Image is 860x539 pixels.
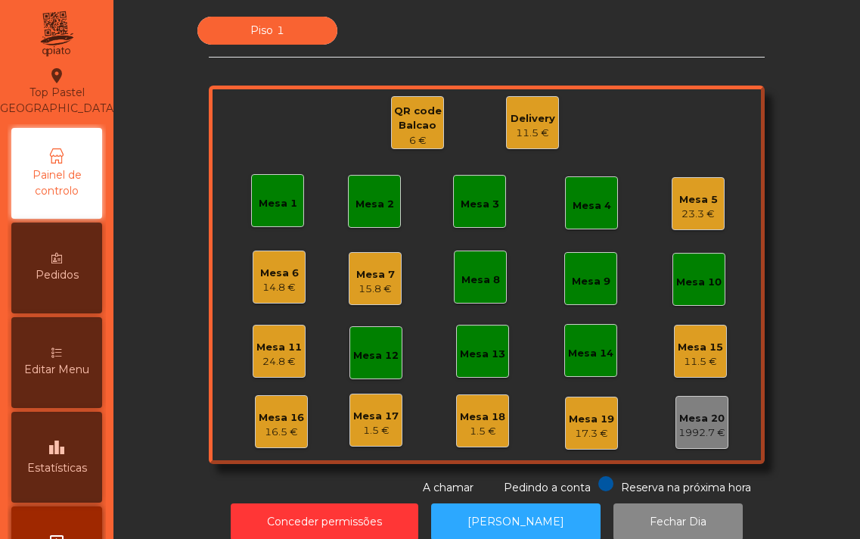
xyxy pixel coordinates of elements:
[460,347,505,362] div: Mesa 13
[353,423,399,438] div: 1.5 €
[679,207,718,222] div: 23.3 €
[15,167,98,199] span: Painel de controlo
[621,481,751,494] span: Reserva na próxima hora
[678,340,723,355] div: Mesa 15
[353,409,399,424] div: Mesa 17
[27,460,87,476] span: Estatísticas
[568,346,613,361] div: Mesa 14
[259,425,304,440] div: 16.5 €
[569,426,614,441] div: 17.3 €
[678,425,725,441] div: 1992.7 €
[678,411,725,426] div: Mesa 20
[461,197,499,212] div: Mesa 3
[48,438,66,456] i: leaderboard
[461,273,500,288] div: Mesa 8
[353,348,399,363] div: Mesa 12
[355,197,394,212] div: Mesa 2
[256,354,302,369] div: 24.8 €
[504,481,591,494] span: Pedindo a conta
[392,133,443,148] div: 6 €
[356,282,395,297] div: 15.8 €
[36,267,79,283] span: Pedidos
[38,8,75,61] img: qpiato
[511,126,555,141] div: 11.5 €
[259,410,304,425] div: Mesa 16
[24,362,89,378] span: Editar Menu
[423,481,473,494] span: A chamar
[260,280,299,295] div: 14.8 €
[460,410,505,425] div: Mesa 18
[197,17,337,45] div: Piso 1
[569,412,614,427] div: Mesa 19
[48,67,66,85] i: location_on
[511,111,555,126] div: Delivery
[392,104,443,133] div: QR code Balcao
[259,196,297,211] div: Mesa 1
[256,340,302,355] div: Mesa 11
[678,354,723,369] div: 11.5 €
[572,274,610,289] div: Mesa 9
[356,267,395,282] div: Mesa 7
[679,192,718,207] div: Mesa 5
[676,275,722,290] div: Mesa 10
[460,424,505,439] div: 1.5 €
[573,198,611,213] div: Mesa 4
[260,266,299,281] div: Mesa 6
